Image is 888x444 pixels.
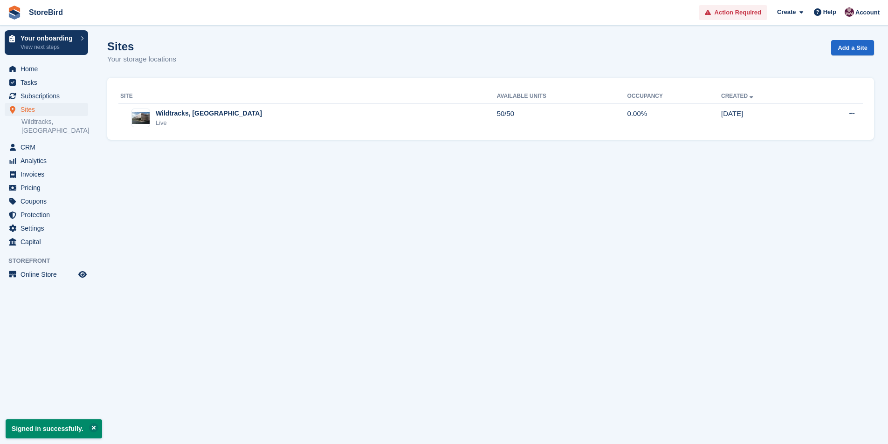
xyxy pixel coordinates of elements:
p: View next steps [21,43,76,51]
p: Signed in successfully. [6,419,102,438]
a: menu [5,76,88,89]
a: menu [5,62,88,75]
th: Site [118,89,497,104]
a: menu [5,181,88,194]
span: CRM [21,141,76,154]
h1: Sites [107,40,176,53]
span: Capital [21,235,76,248]
span: Home [21,62,76,75]
span: Invoices [21,168,76,181]
a: menu [5,268,88,281]
span: Sites [21,103,76,116]
span: Coupons [21,195,76,208]
span: Settings [21,222,76,235]
span: Online Store [21,268,76,281]
img: Hugh Stanton [845,7,854,17]
a: Created [721,93,755,99]
div: Live [156,118,262,128]
span: Account [855,8,880,17]
a: menu [5,235,88,248]
p: Your onboarding [21,35,76,41]
a: menu [5,89,88,102]
td: [DATE] [721,103,811,132]
a: Your onboarding View next steps [5,30,88,55]
span: Subscriptions [21,89,76,102]
td: 0.00% [627,103,721,132]
span: Protection [21,208,76,221]
th: Occupancy [627,89,721,104]
img: stora-icon-8386f47178a22dfd0bd8f6a31ec36ba5ce8667c1dd55bd0f319d3a0aa187defe.svg [7,6,21,20]
a: Preview store [77,269,88,280]
a: Action Required [699,5,767,20]
a: menu [5,195,88,208]
span: Action Required [715,8,761,17]
span: Create [777,7,796,17]
span: Storefront [8,256,93,266]
td: 50/50 [497,103,627,132]
a: menu [5,168,88,181]
a: menu [5,208,88,221]
a: menu [5,141,88,154]
span: Tasks [21,76,76,89]
a: menu [5,222,88,235]
div: Wildtracks, [GEOGRAPHIC_DATA] [156,109,262,118]
img: Image of Wildtracks, Red Lodge site [132,112,150,124]
span: Analytics [21,154,76,167]
th: Available Units [497,89,627,104]
span: Help [823,7,836,17]
a: Wildtracks, [GEOGRAPHIC_DATA] [21,117,88,135]
a: Add a Site [831,40,874,55]
a: StoreBird [25,5,67,20]
p: Your storage locations [107,54,176,65]
span: Pricing [21,181,76,194]
a: menu [5,103,88,116]
a: menu [5,154,88,167]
